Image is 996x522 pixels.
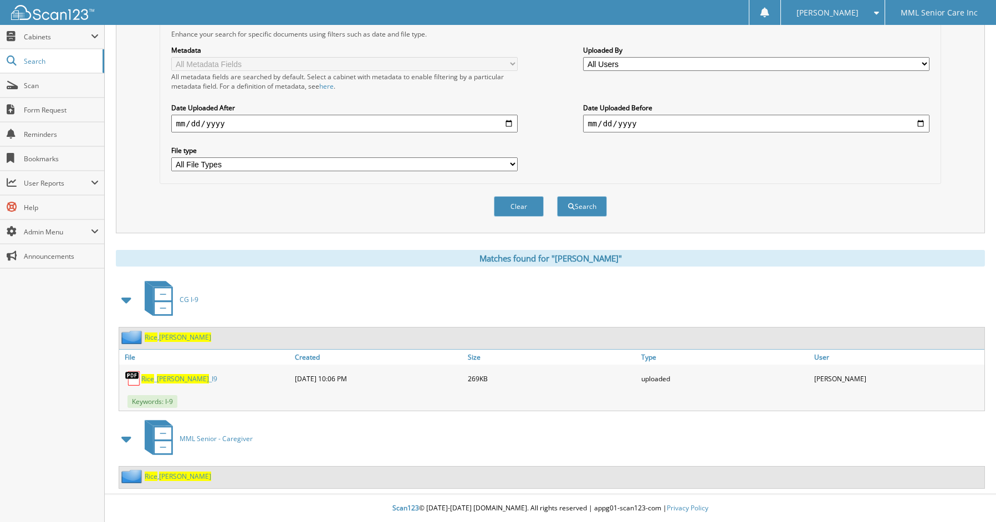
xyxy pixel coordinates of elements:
[24,81,99,90] span: Scan
[121,330,145,344] img: folder2.png
[171,103,517,112] label: Date Uploaded After
[121,469,145,483] img: folder2.png
[180,295,198,304] span: CG I-9
[145,472,157,481] span: Rice
[157,374,209,383] span: [PERSON_NAME]
[811,367,984,390] div: [PERSON_NAME]
[171,146,517,155] label: File type
[145,472,211,481] a: Rice,[PERSON_NAME]
[465,367,638,390] div: 269KB
[319,81,334,91] a: here
[667,503,708,513] a: Privacy Policy
[24,105,99,115] span: Form Request
[583,103,929,112] label: Date Uploaded Before
[639,367,811,390] div: uploaded
[24,57,97,66] span: Search
[171,72,517,91] div: All metadata fields are searched by default. Select a cabinet with metadata to enable filtering b...
[116,250,985,267] div: Matches found for "[PERSON_NAME]"
[119,350,292,365] a: File
[24,32,91,42] span: Cabinets
[24,154,99,163] span: Bookmarks
[941,469,996,522] iframe: Chat Widget
[141,374,154,383] span: Rice
[796,9,859,16] span: [PERSON_NAME]
[24,178,91,188] span: User Reports
[24,203,99,212] span: Help
[24,130,99,139] span: Reminders
[392,503,419,513] span: Scan123
[141,374,217,383] a: Rice_[PERSON_NAME]_I9
[105,495,996,522] div: © [DATE]-[DATE] [DOMAIN_NAME]. All rights reserved | appg01-scan123-com |
[11,5,94,20] img: scan123-logo-white.svg
[159,472,211,481] span: [PERSON_NAME]
[811,350,984,365] a: User
[24,252,99,261] span: Announcements
[127,395,177,408] span: Keywords: I-9
[159,332,211,342] span: [PERSON_NAME]
[292,350,465,365] a: Created
[639,350,811,365] a: Type
[180,434,253,443] span: MML Senior - Caregiver
[583,45,929,55] label: Uploaded By
[166,29,934,39] div: Enhance your search for specific documents using filters such as date and file type.
[145,332,157,342] span: Rice
[557,196,607,217] button: Search
[171,115,517,132] input: start
[145,332,211,342] a: Rice,[PERSON_NAME]
[494,196,544,217] button: Clear
[465,350,638,365] a: Size
[125,370,141,387] img: PDF.png
[24,227,91,237] span: Admin Menu
[138,417,253,460] a: MML Senior - Caregiver
[292,367,465,390] div: [DATE] 10:06 PM
[901,9,978,16] span: MML Senior Care Inc
[138,278,198,321] a: CG I-9
[583,115,929,132] input: end
[171,45,517,55] label: Metadata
